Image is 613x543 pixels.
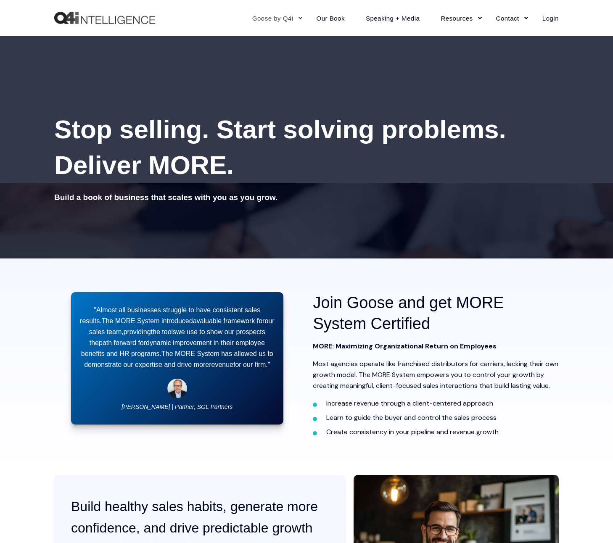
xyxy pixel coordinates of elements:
[84,350,273,368] span: The MORE System has allowed us to demonstrate our expertise and drive more
[54,191,559,204] h5: Build a book of business that scales with you as you grow.
[313,358,559,391] p: Most agencies operate like franchised distributors for carriers, lacking their own growth model. ...
[124,328,133,335] span: pro
[151,328,176,335] span: the tools
[313,292,559,334] h2: Join Goose and get MORE System Certified
[80,306,260,324] span: "Almost all businesses struggle to have consistent sales results.
[102,317,160,324] span: The MORE System
[71,496,328,539] h3: Build healthy sales habits, generate more confidence, and drive predictable growth
[313,342,497,351] strong: MORE: Maximizing Organizational Return on Employees
[326,427,559,438] li: Create consistency in your pipeline and revenue growth
[90,328,265,346] span: to show our prospects the
[99,339,146,346] span: path forward for
[54,115,506,179] span: Stop selling. Start solving problems. Deliver MORE.
[193,317,197,324] span: a
[161,317,189,324] span: introduce
[326,412,559,423] li: Learn to guide the buyer and control the sales process
[81,339,265,357] span: dynamic improvement in their employee benefits and HR programs.
[197,317,265,324] span: valuable framework for
[189,317,193,324] span: d
[122,403,233,410] em: [PERSON_NAME] | Partner, SGL Partners
[133,328,151,335] span: viding
[167,379,187,398] img: Walter Lendwehr
[176,328,198,335] span: we use
[54,12,155,24] a: Back to Home
[89,317,275,335] span: our sales team,
[326,398,559,409] li: Increase revenue through a client-centered approach
[233,361,270,368] span: for our firm."
[209,361,233,368] span: revenue
[54,12,155,24] img: Q4intelligence, LLC logo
